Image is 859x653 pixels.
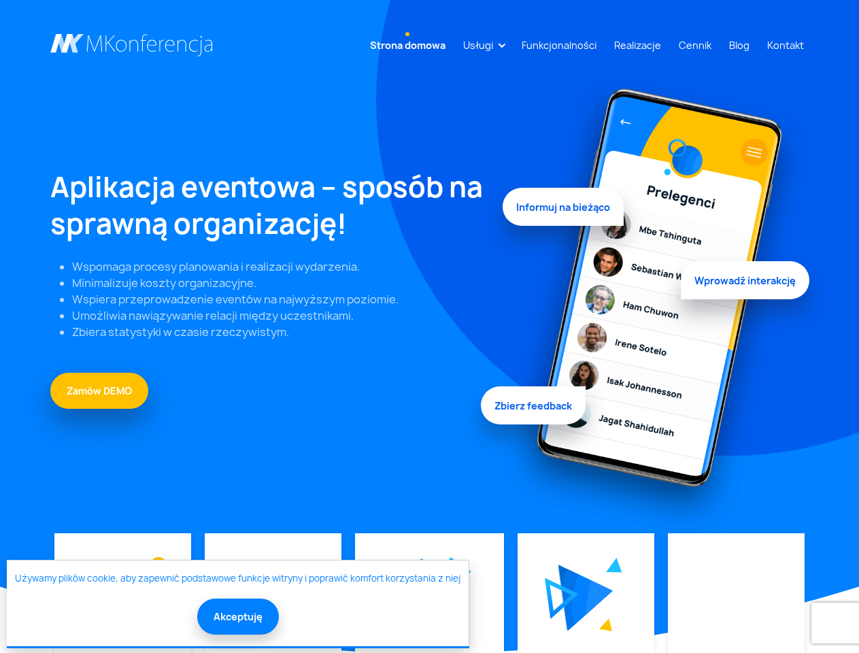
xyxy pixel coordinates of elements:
img: Graficzny element strony [503,76,809,533]
span: Zbierz feedback [481,383,586,421]
a: Kontakt [762,33,809,58]
img: Graficzny element strony [443,557,471,582]
a: Blog [724,33,755,58]
a: Realizacje [609,33,667,58]
li: Wspomaga procesy planowania i realizacji wydarzenia. [72,258,486,275]
img: Graficzny element strony [545,577,579,619]
img: Graficzny element strony [558,565,613,631]
a: Strona domowa [365,33,451,58]
li: Wspiera przeprowadzenie eventów na najwyższym poziomie. [72,291,486,307]
button: Akceptuję [197,599,279,635]
li: Umożliwia nawiązywanie relacji między uczestnikami. [72,307,486,324]
a: Usługi [458,33,499,58]
a: Używamy plików cookie, aby zapewnić podstawowe funkcje witryny i poprawić komfort korzystania z niej [15,572,460,586]
img: Graficzny element strony [150,557,167,573]
a: Zamów DEMO [50,373,148,409]
a: Funkcjonalności [516,33,602,58]
a: Cennik [673,33,717,58]
li: Zbiera statystyki w czasie rzeczywistym. [72,324,486,340]
h1: Aplikacja eventowa – sposób na sprawną organizację! [50,169,486,242]
span: Wprowadź interakcję [681,257,809,295]
img: Graficzny element strony [606,557,622,573]
li: Minimalizuje koszty organizacyjne. [72,275,486,291]
span: Informuj na bieżąco [503,192,624,230]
